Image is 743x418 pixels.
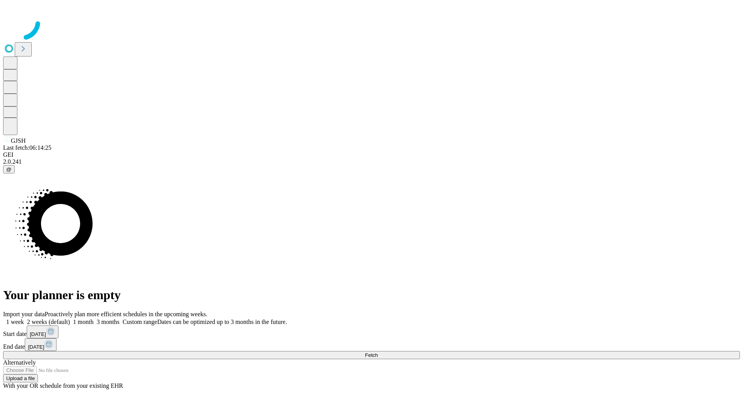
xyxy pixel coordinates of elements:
[30,331,46,337] span: [DATE]
[3,288,740,302] h1: Your planner is empty
[45,311,207,317] span: Proactively plan more efficient schedules in the upcoming weeks.
[3,311,45,317] span: Import your data
[3,374,38,382] button: Upload a file
[3,351,740,359] button: Fetch
[3,338,740,351] div: End date
[97,319,120,325] span: 3 months
[3,165,15,173] button: @
[25,338,56,351] button: [DATE]
[28,344,44,350] span: [DATE]
[6,166,12,172] span: @
[11,137,26,144] span: GJSH
[3,151,740,158] div: GEI
[6,319,24,325] span: 1 week
[3,325,740,338] div: Start date
[27,325,58,338] button: [DATE]
[73,319,94,325] span: 1 month
[3,144,51,151] span: Last fetch: 06:14:25
[123,319,157,325] span: Custom range
[27,319,70,325] span: 2 weeks (default)
[157,319,287,325] span: Dates can be optimized up to 3 months in the future.
[3,158,740,165] div: 2.0.241
[365,352,378,358] span: Fetch
[3,382,123,389] span: With your OR schedule from your existing EHR
[3,359,36,366] span: Alternatively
